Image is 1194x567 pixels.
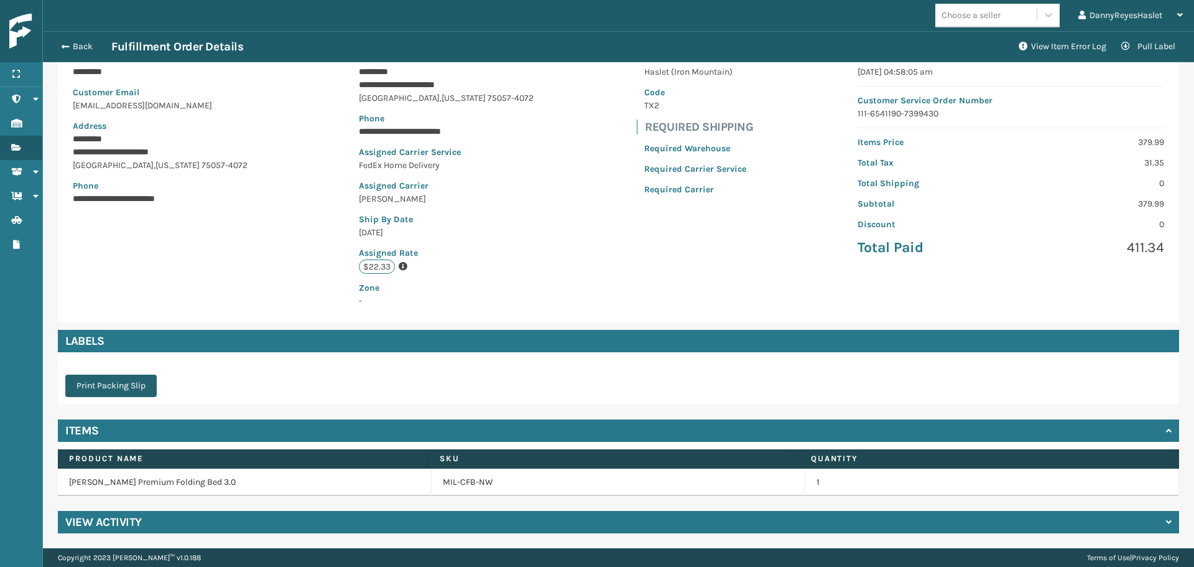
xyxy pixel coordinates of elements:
div: | [1087,548,1179,567]
span: - [359,281,534,306]
a: MIL-CFB-NW [443,476,493,489]
a: Privacy Policy [1132,553,1179,562]
td: 1 [805,469,1179,496]
p: 31.35 [1019,156,1164,169]
p: Haslet (Iron Mountain) [644,65,746,78]
p: 411.34 [1019,238,1164,257]
p: Assigned Carrier Service [359,146,534,159]
button: Print Packing Slip [65,375,157,397]
span: [GEOGRAPHIC_DATA] [73,160,154,171]
p: [PERSON_NAME] [359,192,534,205]
div: Choose a seller [942,9,1001,22]
label: Product Name [69,453,417,464]
h3: Fulfillment Order Details [111,39,243,54]
p: Code [644,86,746,99]
p: Customer Service Order Number [858,94,1164,107]
h4: View Activity [65,515,142,530]
p: Assigned Carrier [359,179,534,192]
span: Address [73,121,106,131]
p: [EMAIL_ADDRESS][DOMAIN_NAME] [73,99,248,112]
span: , [440,93,442,103]
p: 379.99 [1019,136,1164,149]
p: Customer Email [73,86,248,99]
a: Terms of Use [1087,553,1130,562]
p: Total Tax [858,156,1003,169]
span: [US_STATE] [155,160,200,171]
p: $22.33 [359,260,395,274]
p: TX2 [644,99,746,112]
p: [DATE] [359,226,534,239]
p: Total Paid [858,238,1003,257]
label: SKU [440,453,787,464]
span: 75057-4072 [488,93,534,103]
img: logo [9,14,121,49]
p: 379.99 [1019,197,1164,210]
p: Copyright 2023 [PERSON_NAME]™ v 1.0.188 [58,548,201,567]
p: Ship By Date [359,213,534,226]
p: Phone [73,179,248,192]
p: Total Shipping [858,177,1003,190]
p: Subtotal [858,197,1003,210]
span: , [154,160,155,171]
p: Assigned Rate [359,246,534,260]
p: Phone [359,112,534,125]
button: View Item Error Log [1011,34,1114,59]
p: Required Carrier Service [644,162,746,176]
span: [GEOGRAPHIC_DATA] [359,93,440,103]
p: FedEx Home Delivery [359,159,534,172]
button: Back [54,41,111,52]
p: Discount [858,218,1003,231]
p: Required Warehouse [644,142,746,155]
button: Pull Label [1114,34,1183,59]
span: 75057-4072 [201,160,248,171]
td: [PERSON_NAME] Premium Folding Bed 3.0 [58,469,432,496]
p: 0 [1019,177,1164,190]
span: [US_STATE] [442,93,486,103]
label: Quantity [811,453,1159,464]
h4: Items [65,423,99,438]
h4: Required Shipping [645,119,754,134]
p: Required Carrier [644,183,746,196]
p: 111-6541190-7399430 [858,107,1164,120]
p: Items Price [858,136,1003,149]
h4: Labels [58,330,1179,352]
i: Pull Label [1121,42,1130,50]
p: [DATE] 04:58:05 am [858,65,1164,78]
i: View Item Error Log [1019,42,1027,50]
p: 0 [1019,218,1164,231]
p: Zone [359,281,534,294]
